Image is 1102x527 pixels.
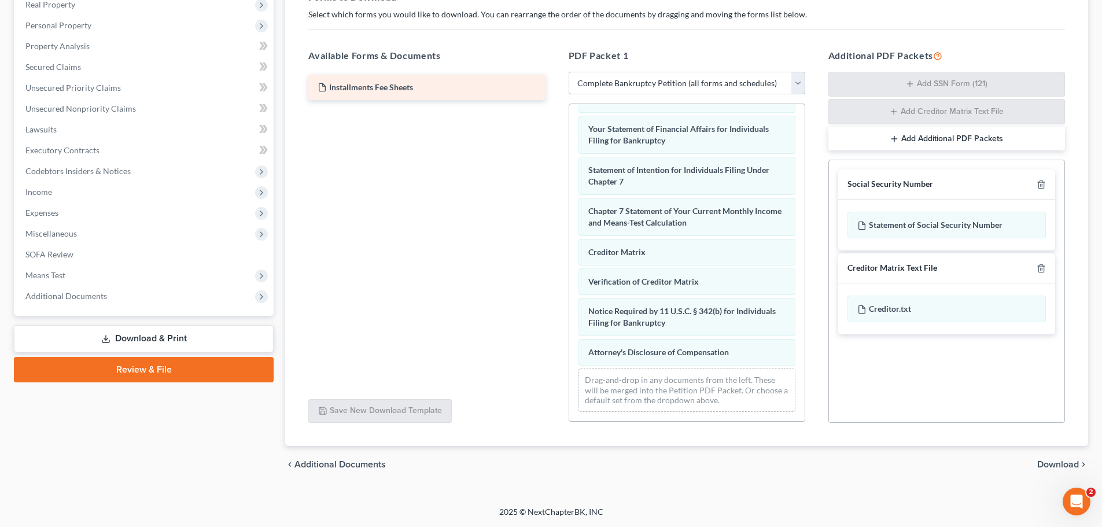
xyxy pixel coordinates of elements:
div: Statement of Social Security Number [847,212,1046,238]
a: chevron_left Additional Documents [285,460,386,469]
span: Statement of Intention for Individuals Filing Under Chapter 7 [588,165,769,186]
div: 2025 © NextChapterBK, INC [222,506,881,527]
iframe: Intercom live chat [1063,488,1090,515]
span: Verification of Creditor Matrix [588,277,699,286]
button: Download chevron_right [1037,460,1088,469]
p: Select which forms you would like to download. You can rearrange the order of the documents by dr... [308,9,1065,20]
span: Personal Property [25,20,91,30]
span: Attorney's Disclosure of Compensation [588,347,729,357]
div: Drag-and-drop in any documents from the left. These will be merged into the Petition PDF Packet. ... [578,368,795,412]
span: Executory Contracts [25,145,99,155]
span: Your Statement of Financial Affairs for Individuals Filing for Bankruptcy [588,124,769,145]
a: Executory Contracts [16,140,274,161]
a: Lawsuits [16,119,274,140]
h5: Additional PDF Packets [828,49,1065,62]
span: Installments Fee Sheets [329,82,413,92]
a: Property Analysis [16,36,274,57]
span: Download [1037,460,1079,469]
span: Lawsuits [25,124,57,134]
h5: PDF Packet 1 [569,49,805,62]
span: SOFA Review [25,249,73,259]
button: Save New Download Template [308,399,452,423]
span: Creditor Matrix [588,247,646,257]
div: Social Security Number [847,179,933,190]
a: SOFA Review [16,244,274,265]
span: Unsecured Priority Claims [25,83,121,93]
span: Codebtors Insiders & Notices [25,166,131,176]
span: Means Test [25,270,65,280]
span: Additional Documents [294,460,386,469]
a: Review & File [14,357,274,382]
span: 2 [1086,488,1096,497]
i: chevron_left [285,460,294,469]
div: Creditor Matrix Text File [847,263,937,274]
a: Download & Print [14,325,274,352]
span: Unsecured Nonpriority Claims [25,104,136,113]
a: Unsecured Priority Claims [16,78,274,98]
i: chevron_right [1079,460,1088,469]
span: Income [25,187,52,197]
span: Expenses [25,208,58,218]
button: Add Additional PDF Packets [828,127,1065,151]
div: Creditor.txt [847,296,1046,322]
span: Secured Claims [25,62,81,72]
span: Chapter 7 Statement of Your Current Monthly Income and Means-Test Calculation [588,206,782,227]
button: Add Creditor Matrix Text File [828,99,1065,124]
button: Add SSN Form (121) [828,72,1065,97]
span: Property Analysis [25,41,90,51]
span: Additional Documents [25,291,107,301]
h5: Available Forms & Documents [308,49,545,62]
a: Secured Claims [16,57,274,78]
span: Miscellaneous [25,229,77,238]
a: Unsecured Nonpriority Claims [16,98,274,119]
span: Notice Required by 11 U.S.C. § 342(b) for Individuals Filing for Bankruptcy [588,306,776,327]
